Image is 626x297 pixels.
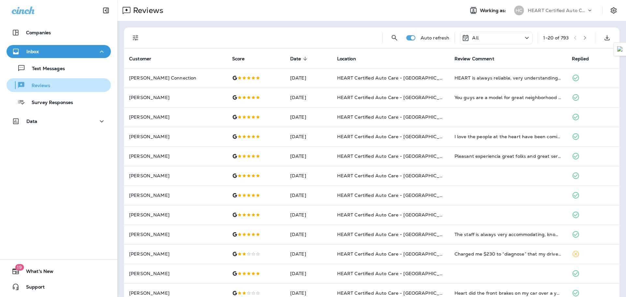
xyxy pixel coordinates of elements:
[455,133,561,140] div: I love the people at the heart have been coming to them for years very kind very informative and ...
[129,75,222,81] p: [PERSON_NAME] Connection
[285,225,332,244] td: [DATE]
[129,154,222,159] p: [PERSON_NAME]
[26,49,39,54] p: Inbox
[7,265,111,278] button: 19What's New
[472,35,478,40] p: All
[25,66,65,72] p: Text Messages
[130,6,163,15] p: Reviews
[285,264,332,283] td: [DATE]
[608,5,619,16] button: Settings
[337,271,454,276] span: HEART Certified Auto Care - [GEOGRAPHIC_DATA]
[337,192,454,198] span: HEART Certified Auto Care - [GEOGRAPHIC_DATA]
[7,61,111,75] button: Text Messages
[290,56,301,62] span: Date
[129,251,222,257] p: [PERSON_NAME]
[388,31,401,44] button: Search Reviews
[455,56,503,62] span: Review Comment
[337,56,365,62] span: Location
[129,290,222,296] p: [PERSON_NAME]
[337,153,454,159] span: HEART Certified Auto Care - [GEOGRAPHIC_DATA]
[285,88,332,107] td: [DATE]
[129,31,142,44] button: Filters
[20,269,53,276] span: What's New
[285,244,332,264] td: [DATE]
[337,134,454,140] span: HEART Certified Auto Care - [GEOGRAPHIC_DATA]
[543,35,569,40] div: 1 - 20 of 793
[455,231,561,238] div: The staff is always very accommodating, knowledgeable, and honestly pretty entertaining. They def...
[455,56,494,62] span: Review Comment
[97,4,115,17] button: Collapse Sidebar
[285,68,332,88] td: [DATE]
[129,173,222,178] p: [PERSON_NAME]
[285,146,332,166] td: [DATE]
[129,212,222,217] p: [PERSON_NAME]
[285,166,332,186] td: [DATE]
[455,290,561,296] div: Heart did the front brakes on my car over a year ago. They are still shedding. My car hasn’t look...
[337,212,454,218] span: HEART Certified Auto Care - [GEOGRAPHIC_DATA]
[337,290,454,296] span: HEART Certified Auto Care - [GEOGRAPHIC_DATA]
[129,134,222,139] p: [PERSON_NAME]
[25,100,73,106] p: Survey Responses
[337,75,454,81] span: HEART Certified Auto Care - [GEOGRAPHIC_DATA]
[480,8,508,13] span: Working as:
[337,231,454,237] span: HEART Certified Auto Care - [GEOGRAPHIC_DATA]
[285,186,332,205] td: [DATE]
[337,114,454,120] span: HEART Certified Auto Care - [GEOGRAPHIC_DATA]
[337,56,356,62] span: Location
[129,271,222,276] p: [PERSON_NAME]
[337,95,454,100] span: HEART Certified Auto Care - [GEOGRAPHIC_DATA]
[285,127,332,146] td: [DATE]
[232,56,245,62] span: Score
[617,46,623,52] img: Detect Auto
[20,284,45,292] span: Support
[129,114,222,120] p: [PERSON_NAME]
[290,56,310,62] span: Date
[7,26,111,39] button: Companies
[129,193,222,198] p: [PERSON_NAME]
[285,107,332,127] td: [DATE]
[232,56,253,62] span: Score
[15,264,24,271] span: 19
[129,56,160,62] span: Customer
[7,95,111,109] button: Survey Responses
[129,95,222,100] p: [PERSON_NAME]
[7,78,111,92] button: Reviews
[7,280,111,293] button: Support
[514,6,524,15] div: HC
[455,94,561,101] div: You guys are a model for great neighborhood auto service!
[26,30,51,35] p: Companies
[7,115,111,128] button: Data
[337,251,454,257] span: HEART Certified Auto Care - [GEOGRAPHIC_DATA]
[421,35,450,40] p: Auto refresh
[26,119,37,124] p: Data
[285,205,332,225] td: [DATE]
[601,31,614,44] button: Export as CSV
[25,83,50,89] p: Reviews
[572,56,589,62] span: Replied
[572,56,597,62] span: Replied
[455,251,561,257] div: Charged me $230 to “diagnose” that my driver side window would go up!
[528,8,587,13] p: HEART Certified Auto Care
[455,153,561,159] div: Pleasant experiencia great folks and great service
[129,232,222,237] p: [PERSON_NAME]
[337,173,454,179] span: HEART Certified Auto Care - [GEOGRAPHIC_DATA]
[7,45,111,58] button: Inbox
[455,75,561,81] div: HEART is always reliable, very understanding and responsible. Hard to find that in this kind of b...
[129,56,151,62] span: Customer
